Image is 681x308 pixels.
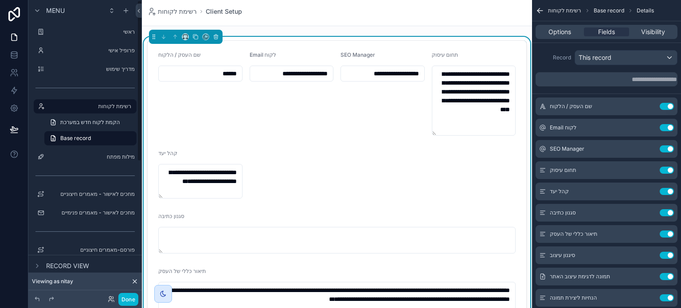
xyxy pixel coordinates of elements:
[550,103,592,110] span: שם העסק / הלקוח
[44,131,137,145] a: Base record
[34,62,137,76] a: מדריך שימוש
[550,167,576,174] span: תחום עיסוק
[48,103,131,110] label: רשימת לקוחות
[536,54,571,61] label: Record
[158,7,197,16] span: רשימת לקוחות
[46,6,65,15] span: Menu
[118,293,138,306] button: Done
[340,51,375,58] span: SEO Manager
[432,51,458,58] span: תחום עיסוק
[48,66,135,73] label: מדריך שימוש
[48,47,135,54] label: פרופיל אישי
[550,209,576,216] span: סגנון כתיבה
[579,53,611,62] span: This record
[60,119,120,126] span: הקמת לקוח חדש במערכת
[32,278,73,285] span: Viewing as nitay
[250,51,276,58] span: Email לקוח
[34,187,137,201] a: מחכים לאישור - מאמרים חיצוניים
[158,150,177,156] span: קהל יעד
[48,246,135,253] label: פורסם-מאמרים חיצוניים
[158,51,200,58] span: שם העסק / הלקוח
[60,135,91,142] span: Base record
[46,261,89,270] span: Record view
[158,268,206,274] span: תיאור כללי של העסק
[44,115,137,129] a: הקמת לקוח חדש במערכת
[594,7,624,14] span: Base record
[34,99,137,113] a: רשימת לקוחות
[637,7,654,14] span: Details
[34,150,137,164] a: מילות מפתח
[206,7,242,16] a: Client Setup
[48,191,135,198] label: מחכים לאישור - מאמרים חיצוניים
[34,43,137,58] a: פרופיל אישי
[550,124,576,131] span: Email לקוח
[147,7,197,16] a: רשימת לקוחות
[550,188,569,195] span: קהל יעד
[598,27,615,36] span: Fields
[641,27,665,36] span: Visibility
[48,209,135,216] label: מחכים לאישור - מאמרים פנימיים
[548,27,571,36] span: Options
[550,145,584,152] span: SEO Manager
[548,7,581,14] span: רשימת לקוחות
[550,273,610,280] span: תמונה לדגימת עיצוב האתר
[575,50,677,65] button: This record
[48,153,135,160] label: מילות מפתח
[34,206,137,220] a: מחכים לאישור - מאמרים פנימיים
[550,230,597,238] span: תיאור כללי של העסק
[158,213,184,219] span: סגנון כתיבה
[34,243,137,257] a: פורסם-מאמרים חיצוניים
[550,252,575,259] span: סיגנון עיצוב
[34,25,137,39] a: ראשי
[48,28,135,35] label: ראשי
